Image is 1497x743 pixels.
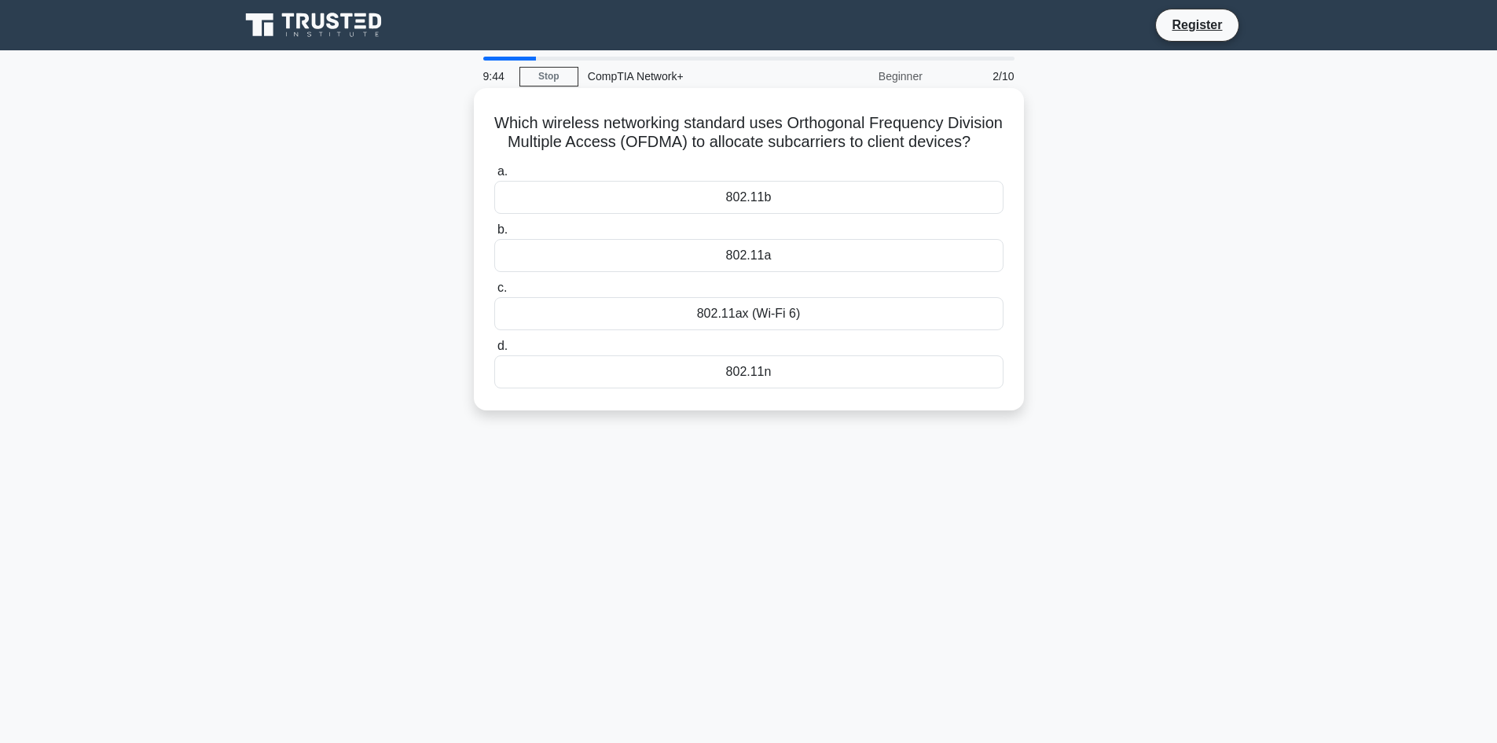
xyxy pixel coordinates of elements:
div: 802.11b [494,181,1004,214]
span: a. [497,164,508,178]
div: 802.11n [494,355,1004,388]
div: 802.11a [494,239,1004,272]
a: Stop [519,67,578,86]
span: d. [497,339,508,352]
div: 802.11ax (Wi-Fi 6) [494,297,1004,330]
span: c. [497,281,507,294]
div: 2/10 [932,61,1024,92]
h5: Which wireless networking standard uses Orthogonal Frequency Division Multiple Access (OFDMA) to ... [493,113,1005,153]
div: 9:44 [474,61,519,92]
div: Beginner [794,61,932,92]
div: CompTIA Network+ [578,61,794,92]
span: b. [497,223,508,236]
a: Register [1162,15,1231,35]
